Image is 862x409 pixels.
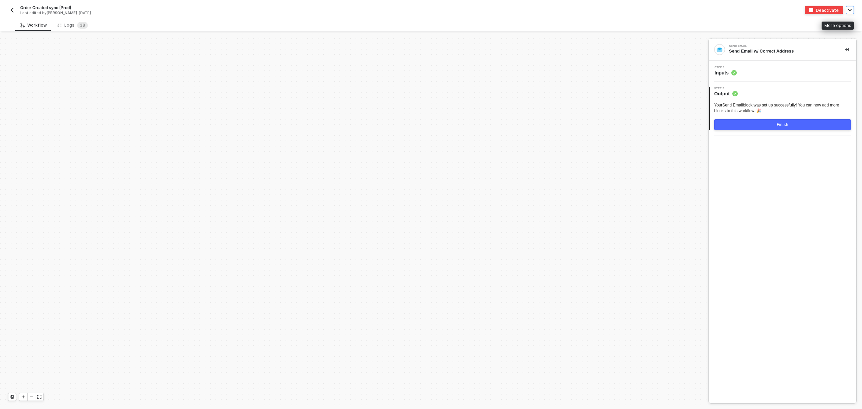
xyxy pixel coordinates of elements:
img: integration-icon [717,46,723,53]
span: 3 [80,23,82,28]
div: More options [822,22,854,30]
span: Order Created sync [Prod] [20,5,71,10]
span: Step 1 [715,66,737,69]
div: Workflow [21,23,47,28]
div: Send Email w/ Correct Address [729,48,834,54]
span: [PERSON_NAME] [46,10,77,15]
div: Logs [58,22,88,29]
img: deactivate [809,8,813,12]
span: icon-play [21,395,25,399]
div: Last edited by - [DATE] [20,10,416,15]
span: Output [714,90,738,97]
span: icon-expand [37,395,41,399]
span: icon-collapse-right [845,48,849,52]
div: Send Email [729,45,830,48]
sup: 38 [77,22,88,29]
div: Step 2Output YourSend Emailblock was set up successfully! You can now add more blocks to this wor... [709,87,856,130]
div: Step 1Inputs [709,66,856,76]
button: Finish [714,119,851,130]
span: Step 2 [714,87,738,90]
span: 8 [82,23,85,28]
p: Your Send Email block was set up successfully! You can now add more blocks to this workflow. 🎉 [714,102,851,114]
span: icon-minus [29,395,33,399]
div: Finish [777,122,788,127]
span: Inputs [715,69,737,76]
button: deactivateDeactivate [805,6,843,14]
div: Deactivate [816,7,839,13]
button: back [8,6,16,14]
img: back [9,7,15,13]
